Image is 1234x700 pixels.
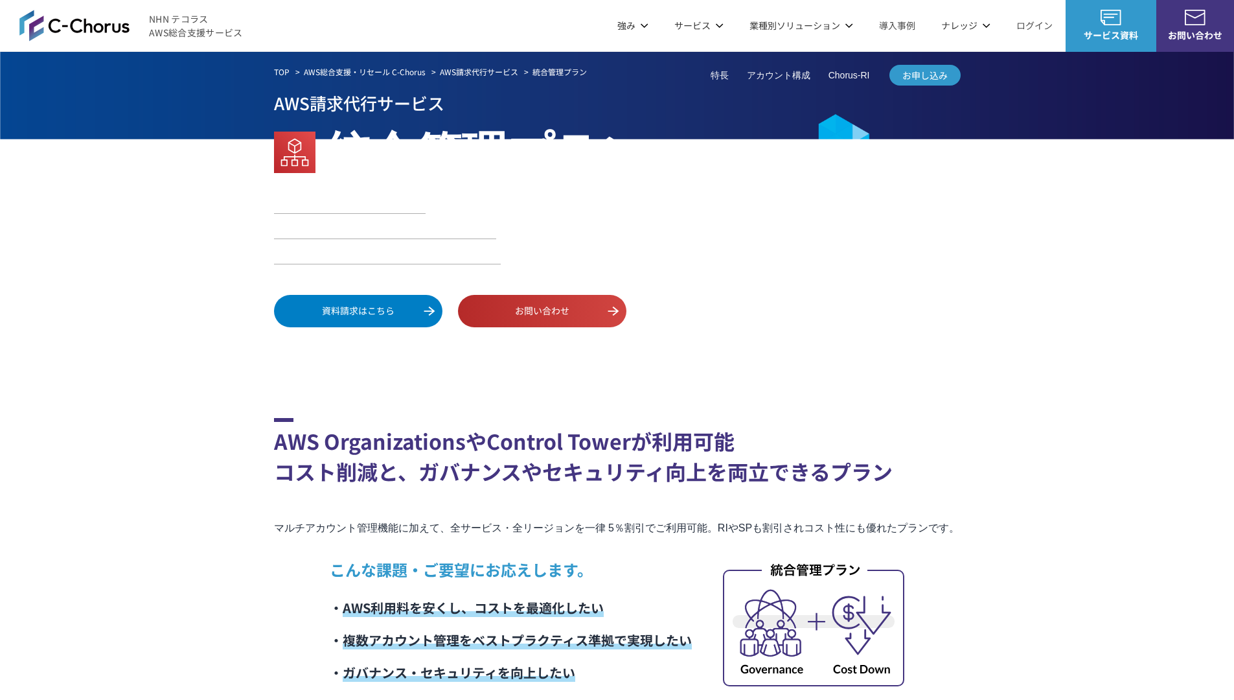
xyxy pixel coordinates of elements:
span: AWS利用料を安くし、コストを最適化したい [343,598,604,617]
a: ログイン [1016,19,1053,32]
a: 導入事例 [879,19,915,32]
li: ・ [330,624,692,657]
img: AWS Organizations [274,132,315,173]
a: 資料請求はこちら [274,295,442,327]
img: AWS総合支援サービス C-Chorus サービス資料 [1101,10,1121,25]
span: 5 [366,189,379,213]
p: マルチアカウント管理機能に加えて、全サービス・全リージョンを一律 5％割引でご利用可能。RIやSPも割引されコスト性にも優れたプランです。 [274,519,961,537]
img: 統合管理プラン_内容イメージ [723,561,904,686]
li: 24時間365日 AWS技術サポート無料 [274,246,501,264]
li: ・ [330,657,692,689]
a: お問い合わせ [458,295,626,327]
li: AWS 利用料金 % 割引 [274,191,426,213]
img: AWS総合支援サービス C-Chorus [19,10,130,41]
span: お問い合わせ [1156,29,1234,42]
a: TOP [274,66,290,78]
p: こんな課題・ご要望にお応えします。 [330,558,692,581]
span: ガバナンス・セキュリティを向上したい [343,663,575,682]
em: 統合管理プラン [532,66,587,77]
a: お申し込み [889,65,961,86]
span: 複数アカウント管理をベストプラクティス準拠で実現したい [343,631,692,649]
p: サービス [674,19,724,32]
p: 業種別ソリューション [749,19,853,32]
span: NHN テコラス AWS総合支援サービス [149,12,243,40]
li: AWS Organizations をご利用可能 [274,221,496,239]
span: サービス資料 [1066,29,1156,42]
h2: AWS OrganizationsやControl Towerが利用可能 コスト削減と、ガバナンスやセキュリティ向上を両立できるプラン [274,418,961,487]
p: 強み [617,19,648,32]
a: Chorus-RI [828,69,870,82]
a: AWS請求代行サービス [440,66,518,78]
a: 特長 [711,69,729,82]
img: お問い合わせ [1185,10,1205,25]
p: ナレッジ [941,19,990,32]
li: ・ [330,592,692,624]
span: お申し込み [889,69,961,82]
a: アカウント構成 [747,69,810,82]
a: AWS総合支援・リセール C-Chorus [304,66,426,78]
a: AWS総合支援サービス C-ChorusNHN テコラスAWS総合支援サービス [19,10,243,41]
em: 統合管理プラン [326,117,647,183]
p: AWS請求代行サービス [274,89,961,117]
